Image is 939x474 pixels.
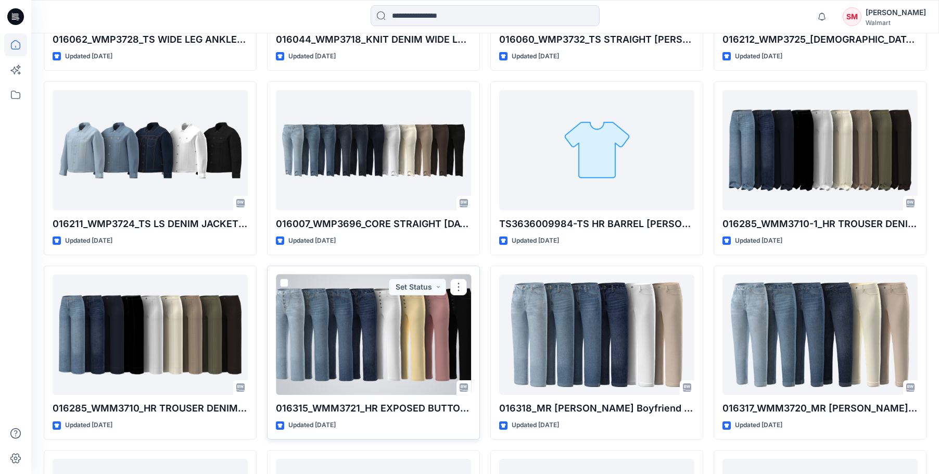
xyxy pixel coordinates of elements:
p: 016060_WMP3732_TS STRAIGHT [PERSON_NAME] [DATE] [499,32,694,47]
p: 016007_WMP3696_CORE STRAIGHT [DATE] [276,217,471,231]
p: 016212_WMP3725_[DEMOGRAPHIC_DATA] LIKE JACKET [722,32,918,47]
div: SM [843,7,861,26]
p: 016285_WMM3710_HR TROUSER DENIM PANTS [DATE] [53,401,248,416]
p: 016062_WMP3728_TS WIDE LEG ANKLE JEAN_[DATE] [53,32,248,47]
p: 016318_MR [PERSON_NAME] Boyfriend Jean_[DATE] [499,401,694,416]
div: Walmart [866,19,926,27]
p: Updated [DATE] [735,51,782,62]
p: Updated [DATE] [735,235,782,246]
p: Updated [DATE] [512,235,559,246]
p: Updated [DATE] [735,420,782,431]
a: 016285_WMM3710_HR TROUSER DENIM PANTS 4.9.25 [53,275,248,395]
p: Updated [DATE] [288,420,336,431]
a: TS3636009984-TS HR BARREL JEAN 5.30.25 [499,90,694,210]
p: 016044_WMP3718_KNIT DENIM WIDE LEG CROP [DATE] [276,32,471,47]
a: 016285_WMM3710-1_HR TROUSER DENIM PANTS 4.16.25 [722,90,918,210]
p: 016285_WMM3710-1_HR TROUSER DENIM PANTS [DATE] [722,217,918,231]
div: [PERSON_NAME] [866,6,926,19]
p: Updated [DATE] [512,51,559,62]
a: 016007_WMP3696_CORE STRAIGHT 5.22.25 [276,90,471,210]
p: Updated [DATE] [512,420,559,431]
p: Updated [DATE] [288,51,336,62]
p: Updated [DATE] [288,235,336,246]
a: 016318_MR Relaxed Boyfriend Jean_4.14.25 [499,275,694,395]
p: Updated [DATE] [65,51,112,62]
p: 016211_WMP3724_TS LS DENIM JACKET [DATE] [53,217,248,231]
a: 016317_WMM3720_MR ROLL CUFF BOYFRIEND JEAN_4.15.2025 [722,275,918,395]
p: Updated [DATE] [65,235,112,246]
p: 016315_WMM3721_HR EXPOSED BUTTON STRAIGHT CROP_[DATE] [276,401,471,416]
p: TS3636009984-TS HR BARREL [PERSON_NAME] [DATE] [499,217,694,231]
p: 016317_WMM3720_MR [PERSON_NAME] CUFF BOYFRIEND JEAN_[DATE] [722,401,918,416]
a: 016211_WMP3724_TS LS DENIM JACKET 5.21.25 [53,90,248,210]
a: 016315_WMM3721_HR EXPOSED BUTTON STRAIGHT CROP_4.15.2025 [276,275,471,395]
p: Updated [DATE] [65,420,112,431]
